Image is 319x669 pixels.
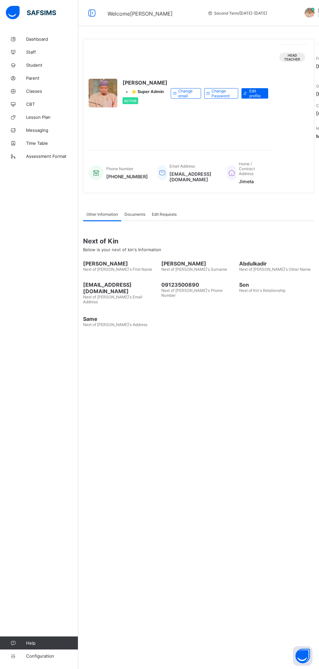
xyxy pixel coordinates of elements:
span: Welcome [PERSON_NAME] [108,10,173,17]
span: Next of [PERSON_NAME]'s First Name [83,267,152,272]
span: Other Information [86,212,118,217]
span: Below is your next of kin's Information [83,247,161,252]
span: Configuration [26,653,78,659]
span: Same [83,316,158,322]
span: Next of Kin [83,237,314,245]
span: Edit profile [249,89,263,98]
span: Dashboard [26,36,78,42]
span: [PERSON_NAME] [83,260,158,267]
span: Next of [PERSON_NAME]'s Email Address [83,294,142,304]
span: Jimeta [239,179,265,184]
span: Phone Number [106,166,133,171]
span: [PERSON_NAME] [161,260,236,267]
span: Active [124,99,137,103]
span: Messaging [26,128,78,133]
span: [EMAIL_ADDRESS][DOMAIN_NAME] [83,281,158,294]
span: Next of [PERSON_NAME]'s Phone Number [161,288,223,298]
button: Open asap [293,646,312,666]
span: 09123500890 [161,281,236,288]
span: Student [26,62,78,68]
span: Change email [178,89,196,98]
span: Email Address [169,164,195,169]
span: Lesson Plan [26,115,78,120]
span: Abdulkadir [239,260,314,267]
span: CBT [26,102,78,107]
span: Next of [PERSON_NAME]'s Address [83,322,147,327]
span: Help [26,640,78,646]
img: safsims [6,6,56,20]
span: Time Table [26,141,78,146]
span: Head Teacher [284,53,300,61]
span: [PHONE_NUMBER] [106,174,148,179]
span: Assessment Format [26,154,78,159]
span: [PERSON_NAME] [123,79,167,86]
span: Documents [124,212,145,217]
span: Parent [26,75,78,81]
span: [EMAIL_ADDRESS][DOMAIN_NAME] [169,171,217,182]
span: session/term information [208,11,267,16]
span: Classes [26,89,78,94]
span: Change Password [211,89,233,98]
span: Next of [PERSON_NAME]'s Other Name [239,267,311,272]
span: Next of [PERSON_NAME]'s Surname [161,267,227,272]
span: Home / Contract Address [239,161,255,176]
span: Edit Requests [152,212,177,217]
span: Next of Kin's Relationship [239,288,285,293]
span: ⭐ Super Admin [131,89,164,94]
span: Son [239,281,314,288]
span: Staff [26,49,78,55]
div: • [123,89,167,94]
